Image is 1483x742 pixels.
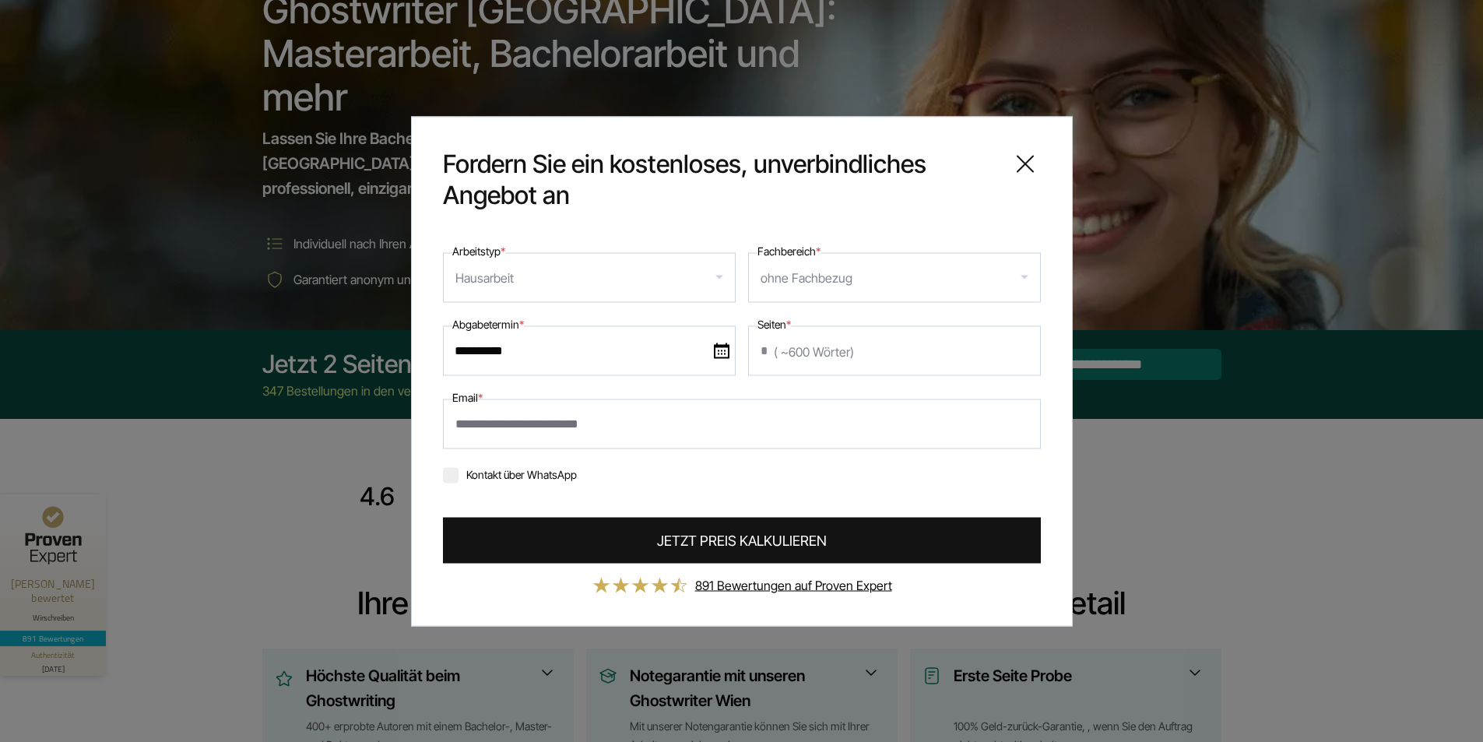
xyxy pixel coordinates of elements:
[452,315,524,333] label: Abgabetermin
[452,241,505,260] label: Arbeitstyp
[757,241,821,260] label: Fachbereich
[443,517,1041,563] button: JETZT PREIS KALKULIEREN
[452,388,483,406] label: Email
[657,529,827,550] span: JETZT PREIS KALKULIEREN
[757,315,791,333] label: Seiten
[443,148,997,210] span: Fordern Sie ein kostenloses, unverbindliches Angebot an
[714,343,729,358] img: date
[443,325,736,375] input: date
[443,467,577,480] label: Kontakt über WhatsApp
[455,265,514,290] div: Hausarbeit
[695,577,892,593] a: 891 Bewertungen auf Proven Expert
[761,265,852,290] div: ohne Fachbezug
